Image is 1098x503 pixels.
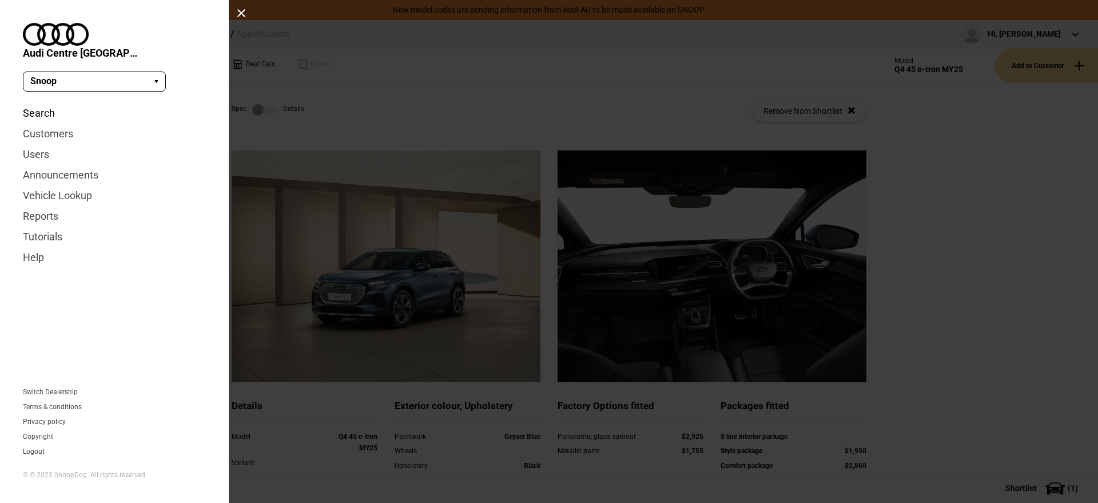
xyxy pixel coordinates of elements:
[23,433,53,440] a: Copyright
[23,227,206,247] a: Tutorials
[23,389,78,395] a: Switch Dealership
[23,206,206,227] a: Reports
[23,103,206,124] a: Search
[23,124,206,144] a: Customers
[23,144,206,165] a: Users
[23,403,82,410] a: Terms & conditions
[23,46,137,60] span: Audi Centre [GEOGRAPHIC_DATA]
[23,448,45,455] button: Logout
[23,418,66,425] a: Privacy policy
[23,185,206,206] a: Vehicle Lookup
[30,75,57,88] span: Snoop
[23,470,206,480] div: © © 2025 SnoopDog. All rights reserved.
[23,247,206,268] a: Help
[23,23,89,46] img: audi.png
[23,165,206,185] a: Announcements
